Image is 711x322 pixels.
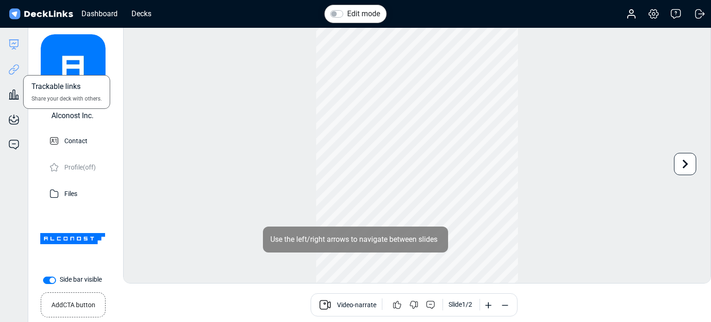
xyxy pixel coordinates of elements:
span: Video-narrate [337,300,376,311]
img: avatar [41,34,106,99]
div: Dashboard [77,8,122,19]
label: Side bar visible [60,275,102,284]
small: Add CTA button [51,297,95,310]
span: Share your deck with others. [31,95,102,103]
img: DeckLinks [7,7,75,21]
p: Contact [64,134,87,146]
div: Decks [127,8,156,19]
div: Alconost Inc. [51,110,94,121]
p: Profile (off) [64,161,96,172]
p: Files [64,187,77,199]
img: Company Banner [40,206,105,271]
div: Slide 1 / 2 [449,300,472,309]
div: Use the left/right arrows to navigate between slides [263,227,448,253]
label: Edit mode [347,8,380,19]
span: Trackable links [31,81,81,95]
